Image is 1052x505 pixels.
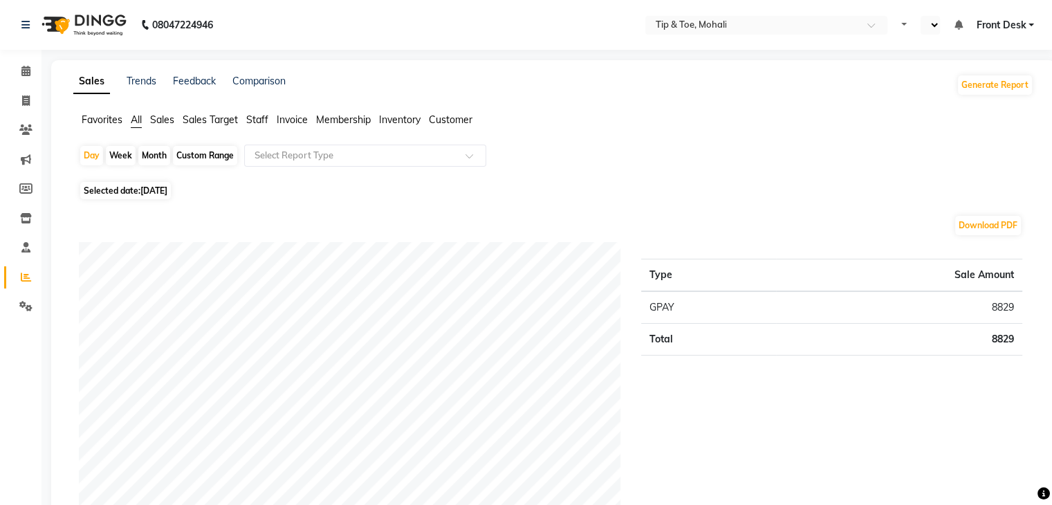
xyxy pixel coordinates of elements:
span: Staff [246,113,268,126]
th: Sale Amount [776,259,1022,292]
span: Favorites [82,113,122,126]
span: Membership [316,113,371,126]
div: Week [106,146,136,165]
span: Selected date: [80,182,171,199]
span: Invoice [277,113,308,126]
td: Total [641,324,775,356]
span: Inventory [379,113,421,126]
b: 08047224946 [152,6,213,44]
a: Sales [73,69,110,94]
td: 8829 [776,291,1022,324]
span: Customer [429,113,472,126]
div: Day [80,146,103,165]
button: Generate Report [958,75,1032,95]
span: [DATE] [140,185,167,196]
span: Front Desk [976,18,1026,33]
th: Type [641,259,775,292]
button: Download PDF [955,216,1021,235]
img: logo [35,6,130,44]
a: Feedback [173,75,216,87]
div: Custom Range [173,146,237,165]
td: 8829 [776,324,1022,356]
a: Trends [127,75,156,87]
span: Sales [150,113,174,126]
div: Month [138,146,170,165]
span: All [131,113,142,126]
a: Comparison [232,75,286,87]
span: Sales Target [183,113,238,126]
td: GPAY [641,291,775,324]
